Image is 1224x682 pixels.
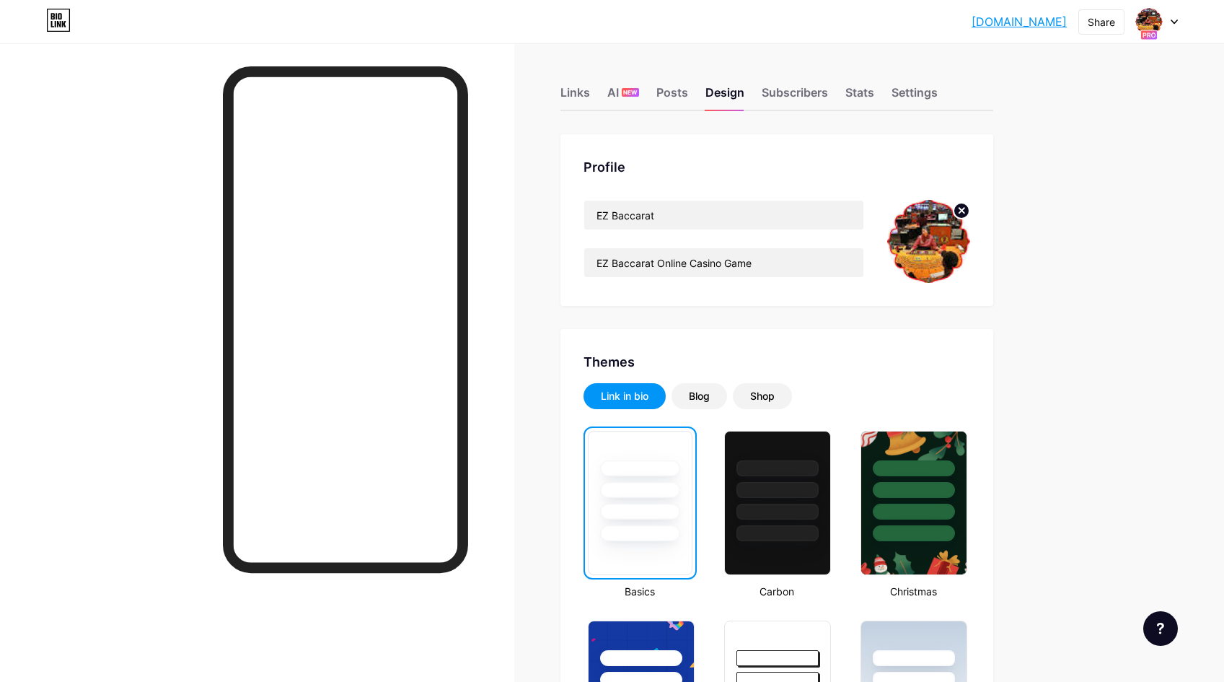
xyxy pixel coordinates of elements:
[762,84,828,110] div: Subscribers
[584,157,970,177] div: Profile
[972,13,1067,30] a: [DOMAIN_NAME]
[750,389,775,403] div: Shop
[584,352,970,372] div: Themes
[1088,14,1115,30] div: Share
[891,84,938,110] div: Settings
[656,84,688,110] div: Posts
[856,584,969,599] div: Christmas
[887,200,970,283] img: mji_8081
[560,84,590,110] div: Links
[1135,8,1163,35] img: mji_8081
[705,84,744,110] div: Design
[584,584,697,599] div: Basics
[623,88,637,97] span: NEW
[584,201,863,229] input: Name
[584,248,863,277] input: Bio
[689,389,710,403] div: Blog
[845,84,874,110] div: Stats
[720,584,833,599] div: Carbon
[601,389,648,403] div: Link in bio
[607,84,639,110] div: AI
